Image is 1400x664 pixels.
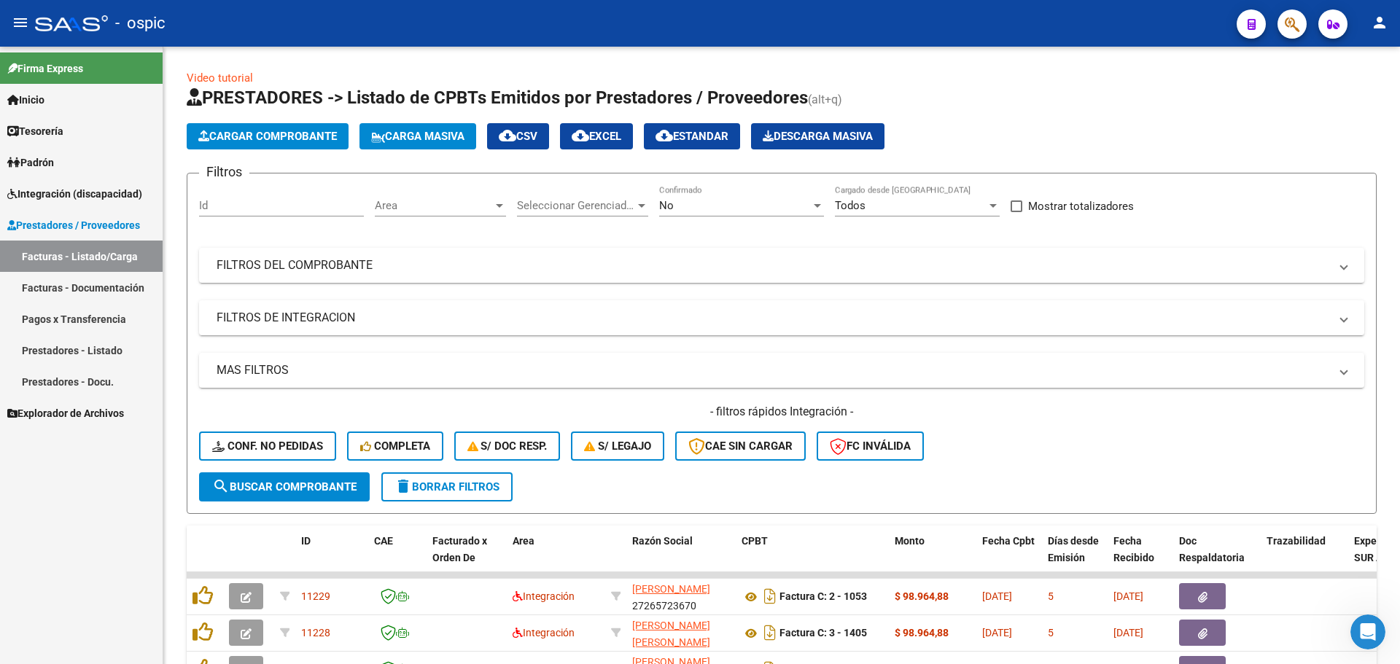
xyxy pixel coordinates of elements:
span: EXCEL [572,130,621,143]
span: Descarga Masiva [763,130,873,143]
datatable-header-cell: Facturado x Orden De [427,526,507,590]
span: Completa [360,440,430,453]
datatable-header-cell: Razón Social [626,526,736,590]
span: Monto [895,535,925,547]
i: Descargar documento [761,621,779,644]
span: Razón Social [632,535,693,547]
a: Video tutorial [187,71,253,85]
span: CAE [374,535,393,547]
span: Padrón [7,155,54,171]
span: Explorador de Archivos [7,405,124,421]
span: 11229 [301,590,330,602]
span: Area [513,535,534,547]
strong: Factura C: 2 - 1053 [779,591,867,603]
span: Mostrar totalizadores [1028,198,1134,215]
span: [DATE] [982,590,1012,602]
span: Integración [513,627,575,638]
button: Completa [347,431,443,461]
mat-panel-title: MAS FILTROS [217,362,1329,378]
datatable-header-cell: ID [295,526,368,590]
button: Descarga Masiva [751,123,884,149]
mat-icon: cloud_download [499,127,516,144]
span: Conf. no pedidas [212,440,323,453]
datatable-header-cell: Monto [889,526,976,590]
mat-expansion-panel-header: MAS FILTROS [199,353,1364,388]
span: Días desde Emisión [1048,535,1099,563]
span: - ospic [115,7,166,39]
span: [PERSON_NAME] [632,583,710,595]
button: CAE SIN CARGAR [675,431,806,461]
div: 27180403065 [632,617,730,648]
span: CPBT [742,535,768,547]
button: CSV [487,123,549,149]
mat-expansion-panel-header: FILTROS DE INTEGRACION [199,300,1364,335]
button: Conf. no pedidas [199,431,336,461]
span: Trazabilidad [1267,535,1326,547]
h3: Filtros [199,162,249,182]
mat-icon: cloud_download [656,127,673,144]
button: S/ legajo [571,431,664,461]
span: No [659,199,674,212]
mat-icon: cloud_download [572,127,589,144]
button: Borrar Filtros [381,472,513,501]
span: Doc Respaldatoria [1179,535,1245,563]
span: Integración (discapacidad) [7,186,142,202]
mat-panel-title: FILTROS DE INTEGRACION [217,310,1329,326]
button: Carga Masiva [359,123,476,149]
datatable-header-cell: Doc Respaldatoria [1173,526,1261,590]
span: Area [375,199,493,212]
strong: Factura C: 3 - 1405 [779,628,867,639]
span: [DATE] [1113,590,1143,602]
iframe: Intercom live chat [1350,614,1385,649]
span: 5 [1048,627,1054,638]
span: Todos [835,199,866,212]
span: Integración [513,590,575,602]
datatable-header-cell: Area [507,526,605,590]
datatable-header-cell: Fecha Recibido [1108,526,1173,590]
span: Firma Express [7,60,83,77]
mat-panel-title: FILTROS DEL COMPROBANTE [217,257,1329,273]
span: Cargar Comprobante [198,130,337,143]
button: FC Inválida [817,431,924,461]
span: Seleccionar Gerenciador [517,199,635,212]
span: S/ legajo [584,440,651,453]
i: Descargar documento [761,585,779,608]
app-download-masive: Descarga masiva de comprobantes (adjuntos) [751,123,884,149]
strong: $ 98.964,88 [895,590,949,602]
span: 5 [1048,590,1054,602]
span: Estandar [656,130,728,143]
span: CAE SIN CARGAR [688,440,793,453]
span: [PERSON_NAME] [PERSON_NAME] [632,620,710,648]
span: 11228 [301,627,330,638]
mat-icon: menu [12,14,29,31]
span: [DATE] [982,627,1012,638]
button: Buscar Comprobante [199,472,370,501]
span: Prestadores / Proveedores [7,217,140,233]
datatable-header-cell: Trazabilidad [1261,526,1348,590]
span: Tesorería [7,123,63,139]
span: Inicio [7,92,44,108]
button: EXCEL [560,123,633,149]
mat-icon: search [212,477,230,495]
button: Cargar Comprobante [187,123,349,149]
span: Carga Masiva [371,130,464,143]
span: FC Inválida [830,440,911,453]
datatable-header-cell: Fecha Cpbt [976,526,1042,590]
button: Estandar [644,123,740,149]
span: Buscar Comprobante [212,480,357,493]
span: Fecha Cpbt [982,535,1035,547]
datatable-header-cell: CAE [368,526,427,590]
strong: $ 98.964,88 [895,627,949,638]
span: CSV [499,130,537,143]
datatable-header-cell: Días desde Emisión [1042,526,1108,590]
span: (alt+q) [808,93,842,106]
button: S/ Doc Resp. [454,431,561,461]
span: ID [301,535,311,547]
span: [DATE] [1113,627,1143,638]
span: Borrar Filtros [394,480,499,493]
div: 27265723670 [632,581,730,612]
datatable-header-cell: CPBT [736,526,889,590]
span: Facturado x Orden De [432,535,487,563]
mat-expansion-panel-header: FILTROS DEL COMPROBANTE [199,248,1364,283]
span: S/ Doc Resp. [467,440,548,453]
